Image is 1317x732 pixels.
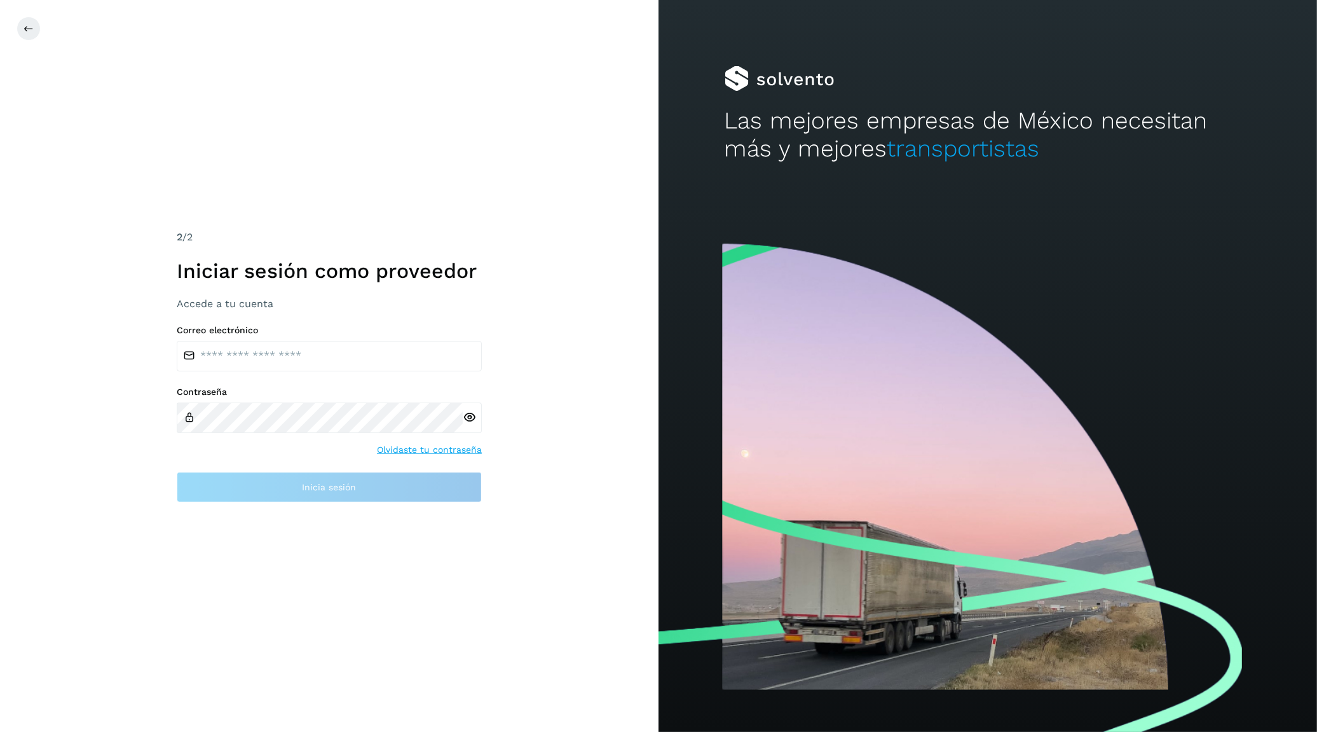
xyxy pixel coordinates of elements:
[177,325,482,336] label: Correo electrónico
[177,387,482,397] label: Contraseña
[303,483,357,492] span: Inicia sesión
[177,259,482,283] h1: Iniciar sesión como proveedor
[177,472,482,502] button: Inicia sesión
[887,135,1040,162] span: transportistas
[725,107,1252,163] h2: Las mejores empresas de México necesitan más y mejores
[177,231,182,243] span: 2
[177,230,482,245] div: /2
[377,443,482,457] a: Olvidaste tu contraseña
[177,298,482,310] h3: Accede a tu cuenta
